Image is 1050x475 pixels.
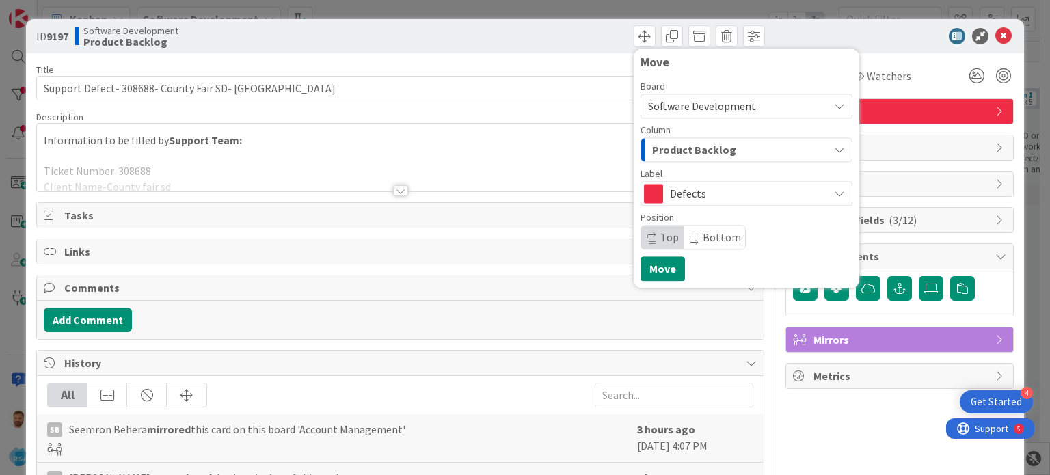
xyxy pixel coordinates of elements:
[637,422,695,436] b: 3 hours ago
[641,81,665,91] span: Board
[44,133,756,148] p: Information to be filled by
[36,76,764,100] input: type card name here...
[36,111,83,123] span: Description
[813,176,988,192] span: Block
[83,36,178,47] b: Product Backlog
[64,243,738,260] span: Links
[813,368,988,384] span: Metrics
[960,390,1033,413] div: Open Get Started checklist, remaining modules: 4
[29,2,62,18] span: Support
[46,29,68,43] b: 9197
[36,64,54,76] label: Title
[813,103,988,120] span: Defects
[147,422,191,436] b: mirrored
[64,280,738,296] span: Comments
[637,421,753,455] div: [DATE] 4:07 PM
[641,256,685,281] button: Move
[71,5,75,16] div: 5
[44,308,132,332] button: Add Comment
[47,422,62,437] div: SB
[595,383,753,407] input: Search...
[971,395,1022,409] div: Get Started
[648,99,756,113] span: Software Development
[813,139,988,156] span: Dates
[83,25,178,36] span: Software Development
[36,28,68,44] span: ID
[703,230,741,244] span: Bottom
[641,55,852,69] div: Move
[867,68,911,84] span: Watchers
[1021,387,1033,399] div: 4
[813,212,988,228] span: Custom Fields
[641,213,674,222] span: Position
[169,133,242,147] strong: Support Team:
[652,141,736,159] span: Product Backlog
[641,137,852,162] button: Product Backlog
[813,331,988,348] span: Mirrors
[64,207,738,223] span: Tasks
[64,355,738,371] span: History
[889,213,917,227] span: ( 3/12 )
[48,383,87,407] div: All
[670,184,822,203] span: Defects
[813,248,988,264] span: Attachments
[641,169,662,178] span: Label
[69,421,405,437] span: Seemron Behera this card on this board 'Account Management'
[660,230,679,244] span: Top
[641,125,671,135] span: Column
